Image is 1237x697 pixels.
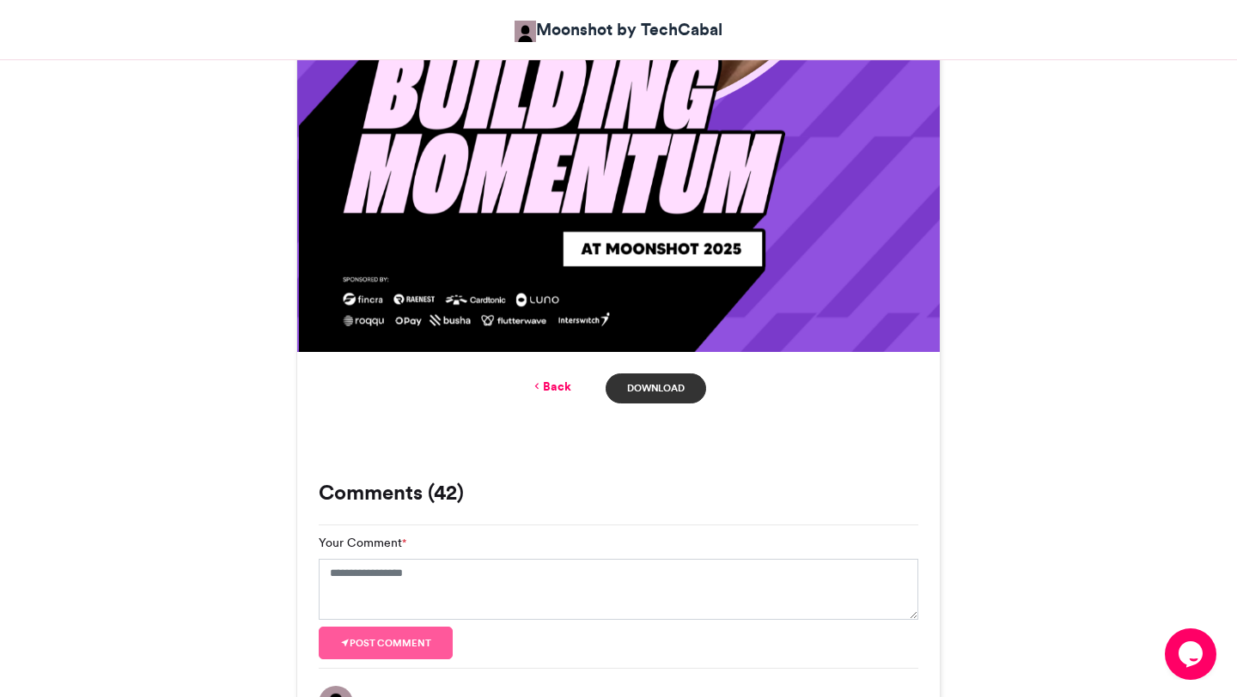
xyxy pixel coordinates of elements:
a: Download [606,373,706,403]
label: Your Comment [319,534,406,552]
a: Moonshot by TechCabal [515,17,722,42]
a: Back [531,378,571,396]
iframe: chat widget [1165,628,1220,680]
img: Moonshot by TechCabal [515,21,536,42]
button: Post comment [319,627,453,659]
h3: Comments (42) [319,482,918,503]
